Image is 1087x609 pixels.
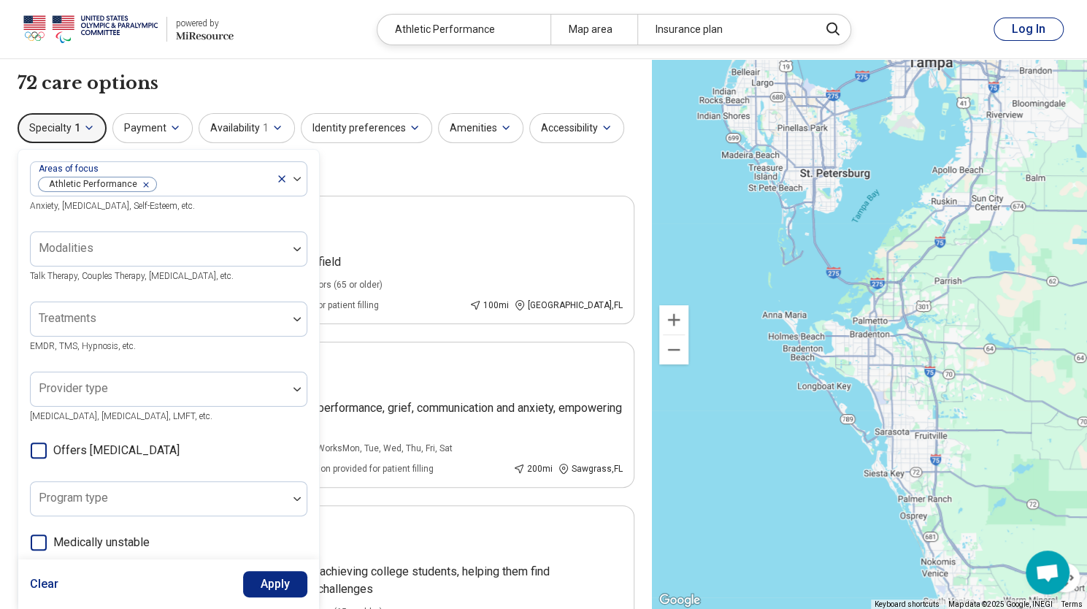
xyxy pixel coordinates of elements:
[53,534,150,551] span: Medically unstable
[176,17,234,30] div: powered by
[74,120,80,136] span: 1
[39,164,101,174] label: Areas of focus
[74,399,622,434] p: Certified EMDR therapist specializing in mental performance, grief, communication and anxiety, em...
[53,442,180,459] span: Offers [MEDICAL_DATA]
[30,201,195,211] span: Anxiety, [MEDICAL_DATA], Self-Esteem, etc.
[558,462,622,475] div: Sawgrass , FL
[377,15,550,45] div: Athletic Performance
[30,411,212,421] span: [MEDICAL_DATA], [MEDICAL_DATA], LMFT, etc.
[469,299,508,312] div: 100 mi
[268,462,434,475] span: Documentation provided for patient filling
[994,18,1064,41] button: Log In
[513,462,552,475] div: 200 mi
[659,335,688,364] button: Zoom out
[637,15,810,45] div: Insurance plan
[948,600,1053,608] span: Map data ©2025 Google, INEGI
[30,271,234,281] span: Talk Therapy, Couples Therapy, [MEDICAL_DATA], etc.
[18,71,158,96] h1: 72 care options
[1061,600,1083,608] a: Terms (opens in new tab)
[438,113,523,143] button: Amenities
[18,113,107,143] button: Specialty1
[514,299,622,312] div: [GEOGRAPHIC_DATA] , FL
[39,491,108,505] label: Program type
[39,381,108,395] label: Provider type
[23,12,234,47] a: USOPCpowered by
[74,253,622,271] p: Strong mind, peak performance - On and off the field
[39,241,93,255] label: Modalities
[30,341,136,351] span: EMDR, TMS, Hypnosis, etc.
[39,177,142,191] span: Athletic Performance
[30,571,59,597] button: Clear
[39,311,96,325] label: Treatments
[112,113,193,143] button: Payment
[301,113,432,143] button: Identity preferences
[263,120,269,136] span: 1
[659,305,688,334] button: Zoom in
[550,15,637,45] div: Map area
[529,113,624,143] button: Accessibility
[23,12,158,47] img: USOPC
[1026,551,1069,594] div: Open chat
[199,113,295,143] button: Availability1
[243,571,308,597] button: Apply
[74,563,622,598] p: I have 27 years of experience working with high achieving college students, helping them find ind...
[317,442,453,455] span: Works Mon, Tue, Wed, Thu, Fri, Sat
